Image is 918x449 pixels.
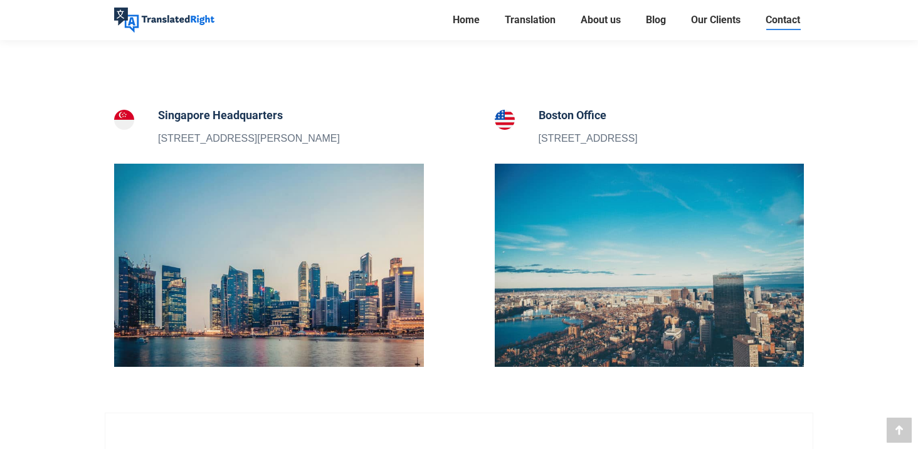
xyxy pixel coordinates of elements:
span: About us [581,14,621,26]
a: Our Clients [687,11,744,29]
img: Contact our Singapore Translation Headquarters Office [114,164,424,367]
img: Singapore Headquarters [114,110,134,130]
h5: Singapore Headquarters [158,107,340,124]
a: About us [577,11,625,29]
span: Home [453,14,480,26]
a: Contact [762,11,804,29]
p: [STREET_ADDRESS] [539,130,638,147]
a: Home [449,11,483,29]
span: Our Clients [691,14,741,26]
img: Translated Right [114,8,214,33]
p: [STREET_ADDRESS][PERSON_NAME] [158,130,340,147]
span: Contact [766,14,800,26]
a: Blog [642,11,670,29]
span: Blog [646,14,666,26]
img: Contact our Boston translation branch office [495,164,805,367]
a: Translation [501,11,559,29]
span: Translation [505,14,556,26]
img: Boston Office [495,110,515,130]
h5: Boston Office [539,107,638,124]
